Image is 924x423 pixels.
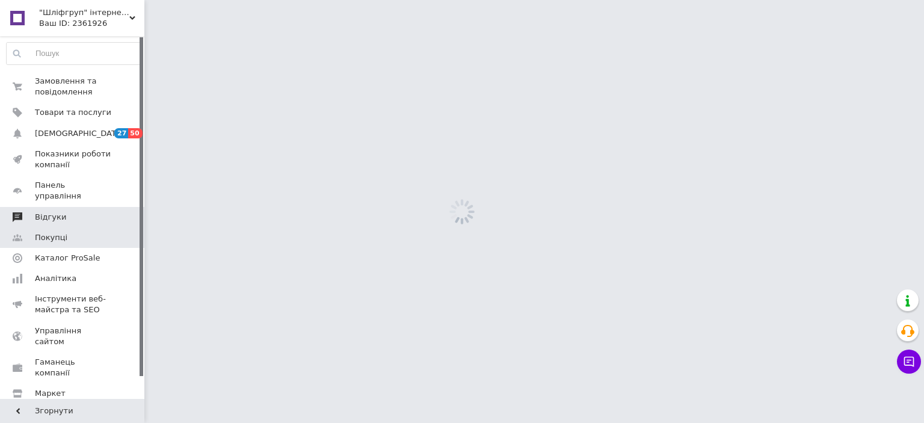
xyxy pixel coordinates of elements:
[39,18,144,29] div: Ваш ID: 2361926
[39,7,129,18] span: "Шліфгруп" інтернет магазин
[35,107,111,118] span: Товари та послуги
[35,128,124,139] span: [DEMOGRAPHIC_DATA]
[35,253,100,264] span: Каталог ProSale
[35,326,111,347] span: Управління сайтом
[35,388,66,399] span: Маркет
[35,357,111,378] span: Гаманець компанії
[35,149,111,170] span: Показники роботи компанії
[35,294,111,315] span: Інструменти веб-майстра та SEO
[35,76,111,97] span: Замовлення та повідомлення
[7,43,141,64] input: Пошук
[128,128,142,138] span: 50
[35,273,76,284] span: Аналітика
[35,232,67,243] span: Покупці
[35,212,66,223] span: Відгуки
[897,350,921,374] button: Чат з покупцем
[114,128,128,138] span: 27
[35,180,111,202] span: Панель управління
